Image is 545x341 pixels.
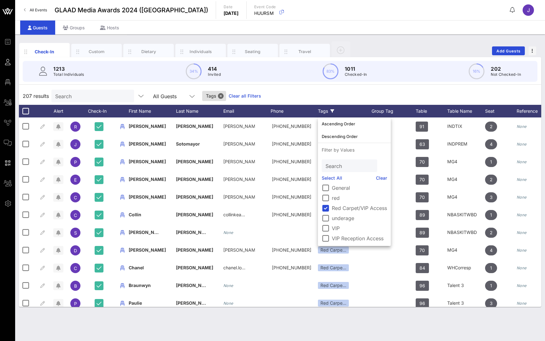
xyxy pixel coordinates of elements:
[176,247,213,253] span: [PERSON_NAME]
[74,124,77,129] span: R
[517,248,527,253] i: None
[272,123,311,129] span: +17029857788
[447,188,485,206] div: MG4
[74,177,77,182] span: E
[208,71,221,78] p: Invited
[223,259,245,277] p: chanel.lo…
[176,283,213,288] span: [PERSON_NAME]
[517,212,527,217] i: None
[50,105,66,117] div: Alert
[322,134,387,139] div: Descending Order
[31,48,59,55] div: Check-In
[517,177,527,182] i: None
[490,139,493,149] span: 4
[74,212,77,218] span: C
[74,230,77,236] span: S
[490,228,493,238] span: 2
[254,4,276,10] p: Event Code
[129,283,151,288] span: Braunwyn
[206,91,222,101] span: Tags
[447,241,485,259] div: MG4
[517,195,527,200] i: None
[187,49,215,55] div: Individuals
[272,141,311,147] span: +13525710129
[523,4,534,16] div: J
[419,122,424,132] span: 91
[490,157,492,167] span: 1
[218,93,224,99] button: Close
[176,123,213,129] span: [PERSON_NAME]
[485,105,517,117] div: Seat
[447,259,485,277] div: WHCorresp
[129,230,171,235] span: [PERSON_NAME] D.
[74,159,77,165] span: P
[176,300,213,306] span: [PERSON_NAME]
[176,230,213,235] span: [PERSON_NAME]
[272,159,311,164] span: +16158000845
[129,247,166,253] span: [PERSON_NAME]
[223,153,255,170] p: [PERSON_NAME].c…
[272,247,311,253] span: +13527577258
[419,263,425,273] span: 84
[322,175,342,182] a: Select All
[447,277,485,294] div: Talent 3
[272,194,311,200] span: +12564384137
[20,5,51,15] a: All Events
[376,175,387,182] a: Clear
[129,176,166,182] span: [PERSON_NAME]
[223,241,255,259] p: [PERSON_NAME]…
[239,49,267,55] div: Seating
[92,21,127,35] div: Hosts
[74,142,77,147] span: J
[419,192,425,202] span: 70
[129,265,144,270] span: Chanel
[517,124,527,129] i: None
[517,266,527,270] i: None
[74,195,77,200] span: C
[53,71,84,78] p: Total Individuals
[74,283,77,289] span: B
[53,65,84,73] p: 1213
[135,49,163,55] div: Dietary
[223,206,245,224] p: collinkea…
[419,139,425,149] span: 63
[490,192,493,202] span: 3
[30,8,47,12] span: All Events
[447,105,485,117] div: Table Name
[517,301,527,306] i: None
[490,263,492,273] span: 1
[74,248,77,253] span: D
[490,298,493,308] span: 3
[318,282,349,289] div: Red Carpe…
[74,266,77,271] span: C
[318,300,349,307] div: Red Carpe…
[223,301,233,306] i: None
[23,92,49,100] span: 207 results
[176,212,213,217] span: [PERSON_NAME]
[176,265,213,270] span: [PERSON_NAME]
[490,210,492,220] span: 1
[318,105,372,117] div: Tags
[345,65,367,73] p: 1011
[496,49,521,53] span: Add Guests
[322,121,387,126] div: Ascending Order
[291,49,319,55] div: Travel
[517,159,527,164] i: None
[332,225,387,231] label: VIP
[447,153,485,170] div: MG4
[223,283,233,288] i: None
[153,93,177,99] div: All Guests
[129,123,166,129] span: [PERSON_NAME]
[129,141,166,147] span: [PERSON_NAME]
[55,21,92,35] div: Groups
[419,210,425,220] span: 89
[271,105,318,117] div: Phone
[272,176,311,182] span: +19013370080
[176,159,213,164] span: [PERSON_NAME]
[517,142,527,147] i: None
[254,10,276,16] p: HUURSM
[447,170,485,188] div: MG4
[332,195,387,201] label: red
[490,122,493,132] span: 2
[272,265,311,270] span: +15184198944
